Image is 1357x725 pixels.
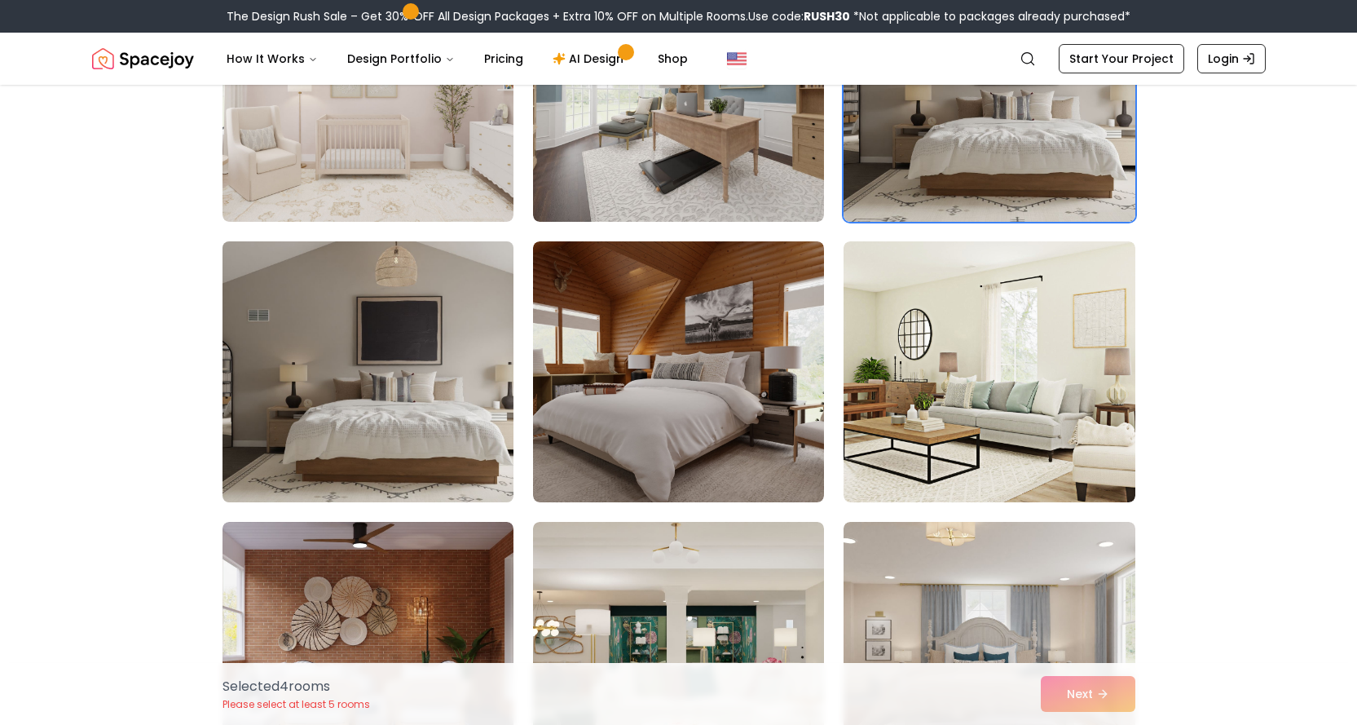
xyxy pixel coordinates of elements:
nav: Main [214,42,701,75]
img: United States [727,49,747,69]
button: Design Portfolio [334,42,468,75]
a: Start Your Project [1059,44,1184,73]
img: Spacejoy Logo [92,42,194,75]
a: AI Design [540,42,641,75]
a: Login [1197,44,1266,73]
div: The Design Rush Sale – Get 30% OFF All Design Packages + Extra 10% OFF on Multiple Rooms. [227,8,1130,24]
span: Use code: [748,8,850,24]
a: Spacejoy [92,42,194,75]
p: Please select at least 5 rooms [222,698,370,711]
a: Shop [645,42,701,75]
nav: Global [92,33,1266,85]
p: Selected 4 room s [222,677,370,696]
a: Pricing [471,42,536,75]
img: Room room-65 [533,241,824,502]
img: Room room-64 [215,235,521,509]
button: How It Works [214,42,331,75]
span: *Not applicable to packages already purchased* [850,8,1130,24]
b: RUSH30 [804,8,850,24]
img: Room room-66 [844,241,1135,502]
